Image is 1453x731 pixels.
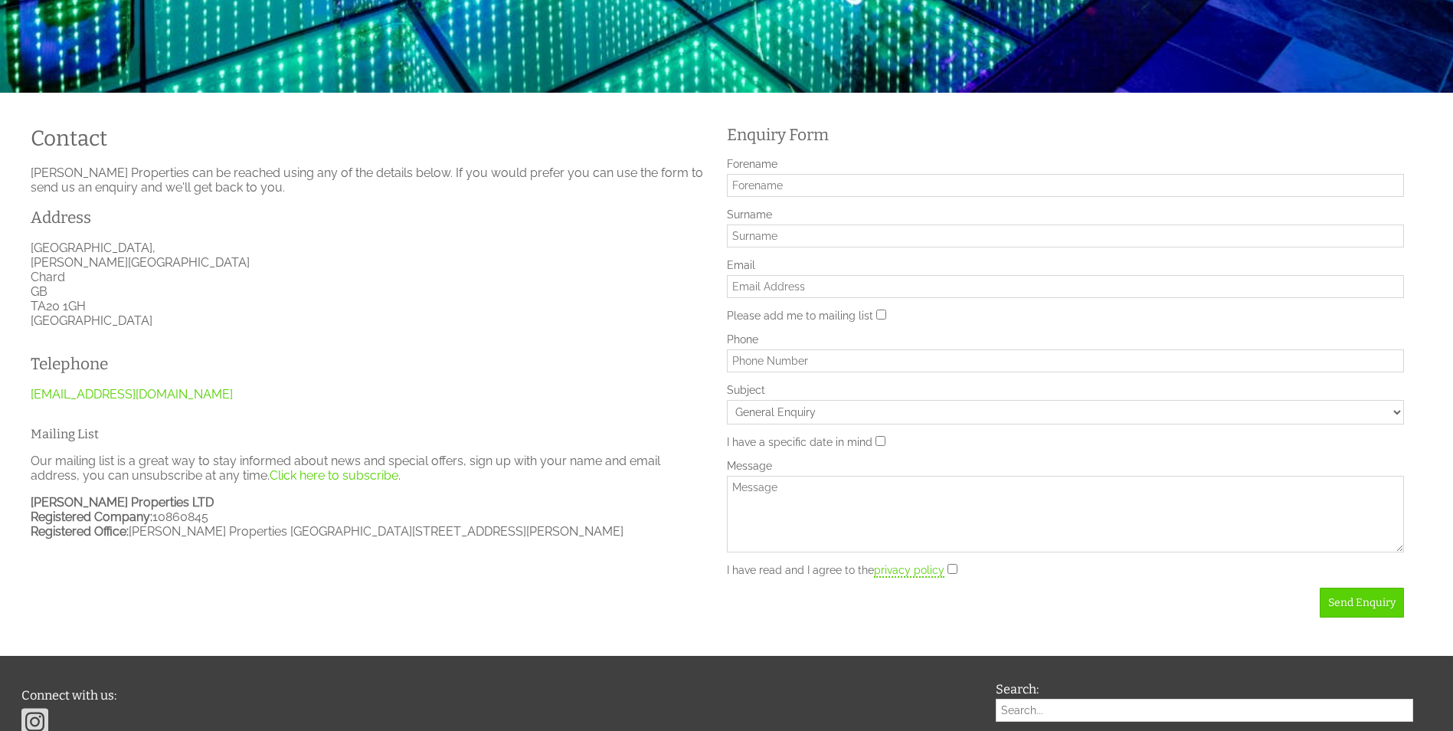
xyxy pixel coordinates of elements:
label: Surname [727,208,1405,221]
label: Please add me to mailing list [727,310,873,322]
a: [EMAIL_ADDRESS][DOMAIN_NAME] [31,387,233,402]
p: [PERSON_NAME] Properties can be reached using any of the details below. If you would prefer you c... [31,166,709,195]
label: Subject [727,384,1405,396]
p: Our mailing list is a great way to stay informed about news and special offers, sign up with your... [31,454,709,483]
h3: Search: [996,682,1413,697]
input: Phone Number [727,349,1405,372]
input: Search... [996,699,1413,722]
label: Message [727,460,1405,472]
h3: Mailing List [31,427,709,441]
strong: Registered Company: [31,510,152,524]
input: Surname [727,225,1405,247]
label: Phone [727,333,1405,346]
label: Forename [727,158,1405,170]
h1: Contact [31,126,709,151]
strong: Registered Office: [31,524,129,539]
button: Send Enquiry [1320,588,1404,618]
h2: Enquiry Form [727,125,1405,145]
h2: Telephone [31,354,351,374]
strong: [PERSON_NAME] Properties LTD [31,495,214,510]
h3: Connect with us: [21,688,968,703]
h2: Address [31,208,709,228]
input: Forename [727,174,1405,197]
label: Email [727,259,1405,271]
p: [GEOGRAPHIC_DATA], [PERSON_NAME][GEOGRAPHIC_DATA] Chard GB TA20 1GH [GEOGRAPHIC_DATA] [31,241,709,328]
p: 10860845 [PERSON_NAME] Properties [GEOGRAPHIC_DATA][STREET_ADDRESS][PERSON_NAME] [31,495,709,539]
input: Email Address [727,275,1405,298]
a: Click here to subscribe [270,468,398,483]
label: I have a specific date in mind [727,436,872,448]
label: I have read and I agree to the [727,564,944,576]
a: privacy policy [874,564,944,578]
